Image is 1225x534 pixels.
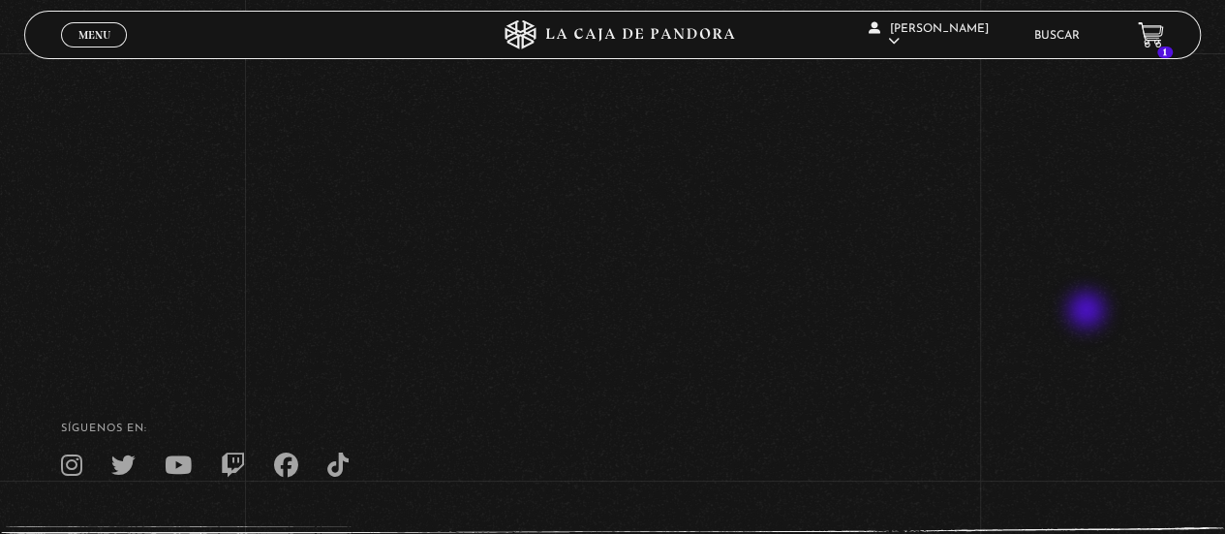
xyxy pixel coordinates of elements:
span: 1 [1157,47,1173,58]
span: Cerrar [72,46,117,59]
span: [PERSON_NAME] [869,23,989,47]
span: Menu [78,29,110,41]
a: 1 [1138,22,1164,48]
a: Buscar [1034,30,1080,42]
h4: SÍguenos en: [61,424,1164,434]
